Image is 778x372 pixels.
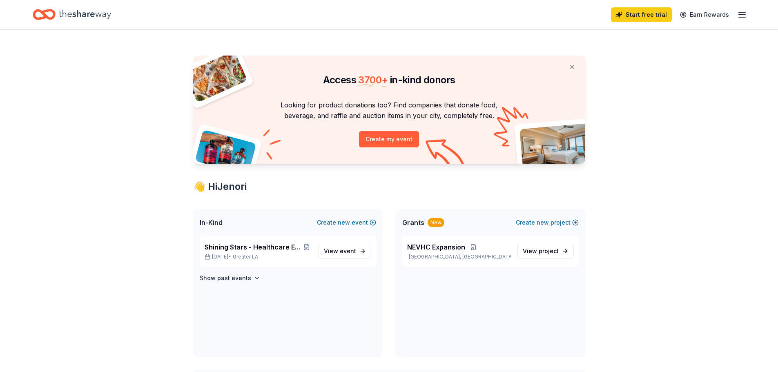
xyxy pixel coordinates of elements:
span: new [338,218,350,227]
span: project [539,247,559,254]
p: Looking for product donations too? Find companies that donate food, beverage, and raffle and auct... [203,100,575,121]
span: Grants [402,218,424,227]
span: View [324,246,356,256]
p: [GEOGRAPHIC_DATA], [GEOGRAPHIC_DATA] [407,254,511,260]
span: In-Kind [200,218,223,227]
h4: Show past events [200,273,251,283]
button: Show past events [200,273,260,283]
button: Createnewproject [516,218,579,227]
a: Earn Rewards [675,7,734,22]
a: View project [517,244,574,258]
a: View event [319,244,371,258]
span: Access in-kind donors [323,74,455,86]
button: Create my event [359,131,419,147]
span: new [537,218,549,227]
p: [DATE] • [205,254,312,260]
span: Shining Stars - Healthcare Employee Recognition [205,242,302,252]
div: 👋 Hi Jenori [193,180,585,193]
img: Curvy arrow [426,139,466,170]
span: NEVHC Expansion [407,242,465,252]
span: View [523,246,559,256]
a: Home [33,5,111,24]
span: 3700 + [358,74,388,86]
span: event [340,247,356,254]
img: Pizza [184,51,247,103]
a: Start free trial [611,7,672,22]
button: Createnewevent [317,218,376,227]
div: New [428,218,444,227]
span: Greater LA [233,254,258,260]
